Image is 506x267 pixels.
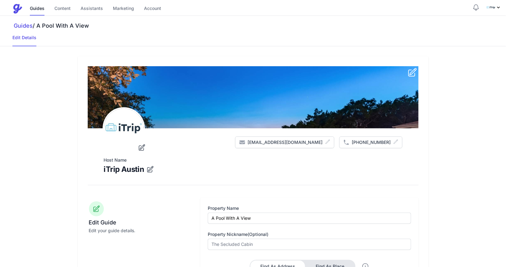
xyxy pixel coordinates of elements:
label: Host Name [104,157,402,163]
h3: Edit Guide [89,219,192,226]
span: [EMAIL_ADDRESS][DOMAIN_NAME] [248,139,323,145]
label: Property Name [208,205,411,211]
div: Profile Menu [486,2,501,12]
label: Property Nickname(optional) [208,231,411,237]
button: [EMAIL_ADDRESS][DOMAIN_NAME] [235,136,334,148]
a: Assistants [81,2,103,16]
span: [PHONE_NUMBER] [352,139,391,145]
img: Guestive Guides [12,4,22,14]
img: avatar-image-a-pool-with-a-view.jpg [104,108,144,148]
button: Notifications [472,4,480,11]
a: Guides [30,2,44,16]
a: Content [54,2,71,16]
h1: iTrip Austin [104,164,144,175]
a: Account [144,2,161,16]
button: [PHONE_NUMBER] [339,136,402,148]
img: mfucljd08shy90zbpok5me8xg734 [486,2,496,12]
a: Edit Details [12,35,36,46]
a: Guides [14,22,33,29]
input: The Secluded Cabin [208,239,411,250]
a: Marketing [113,2,134,16]
input: The Secluded Cabin [208,213,411,224]
h3: / A Pool With A View [12,22,506,30]
p: Edit your guide details. [89,228,192,234]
